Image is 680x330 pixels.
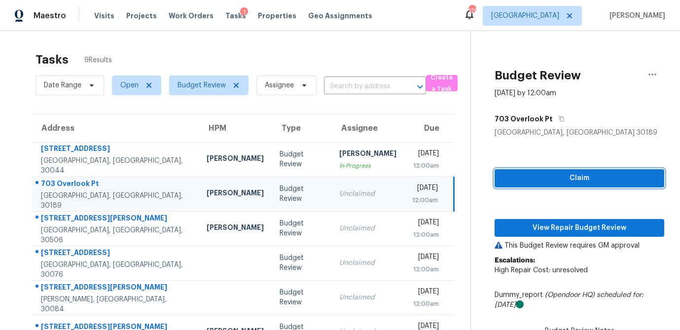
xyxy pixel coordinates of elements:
[468,6,475,16] div: 129
[240,7,248,17] div: 1
[41,294,191,314] div: [PERSON_NAME], [GEOGRAPHIC_DATA], 30084
[495,71,581,80] h2: Budget Review
[207,153,264,166] div: [PERSON_NAME]
[280,184,323,204] div: Budget Review
[44,80,81,90] span: Date Range
[41,260,191,280] div: [GEOGRAPHIC_DATA], [GEOGRAPHIC_DATA], 30076
[207,222,264,235] div: [PERSON_NAME]
[126,11,157,21] span: Projects
[225,12,246,19] span: Tasks
[412,183,438,195] div: [DATE]
[495,219,664,237] button: View Repair Budget Review
[495,114,553,124] h5: 703 Overlook Pt
[339,223,396,233] div: Unclaimed
[178,80,226,90] span: Budget Review
[431,72,453,95] span: Create a Task
[41,156,191,176] div: [GEOGRAPHIC_DATA], [GEOGRAPHIC_DATA], 30044
[502,172,656,184] span: Claim
[199,114,272,142] th: HPM
[308,11,372,21] span: Geo Assignments
[272,114,331,142] th: Type
[412,252,439,264] div: [DATE]
[339,148,396,161] div: [PERSON_NAME]
[32,114,199,142] th: Address
[265,80,294,90] span: Assignee
[412,218,439,230] div: [DATE]
[495,169,664,187] button: Claim
[41,191,191,211] div: [GEOGRAPHIC_DATA], [GEOGRAPHIC_DATA], 30189
[412,287,439,299] div: [DATE]
[339,189,396,199] div: Unclaimed
[412,230,439,240] div: 12:00am
[412,148,439,161] div: [DATE]
[41,144,191,156] div: [STREET_ADDRESS]
[120,80,139,90] span: Open
[412,299,439,309] div: 12:00am
[495,88,556,98] div: [DATE] by 12:00am
[84,55,112,65] span: 9 Results
[491,11,559,21] span: [GEOGRAPHIC_DATA]
[606,11,665,21] span: [PERSON_NAME]
[36,55,69,65] h2: Tasks
[280,219,323,238] div: Budget Review
[41,248,191,260] div: [STREET_ADDRESS]
[545,292,595,298] i: (Opendoor HQ)
[34,11,66,21] span: Maestro
[412,161,439,171] div: 12:00am
[495,128,664,138] div: [GEOGRAPHIC_DATA], [GEOGRAPHIC_DATA] 30189
[553,110,566,128] button: Copy Address
[280,288,323,307] div: Budget Review
[412,264,439,274] div: 12:00am
[412,195,438,205] div: 12:00am
[426,75,458,91] button: Create a Task
[41,213,191,225] div: [STREET_ADDRESS][PERSON_NAME]
[404,114,454,142] th: Due
[495,290,664,310] div: Dummy_report
[339,258,396,268] div: Unclaimed
[169,11,214,21] span: Work Orders
[413,80,427,94] button: Open
[495,241,664,251] p: This Budget Review requires GM approval
[280,253,323,273] div: Budget Review
[280,149,323,169] div: Budget Review
[339,161,396,171] div: In Progress
[41,225,191,245] div: [GEOGRAPHIC_DATA], [GEOGRAPHIC_DATA], 30506
[331,114,404,142] th: Assignee
[324,79,398,94] input: Search by address
[495,257,535,264] b: Escalations:
[207,188,264,200] div: [PERSON_NAME]
[41,282,191,294] div: [STREET_ADDRESS][PERSON_NAME]
[41,179,191,191] div: 703 Overlook Pt
[495,267,588,274] span: High Repair Cost: unresolved
[94,11,114,21] span: Visits
[502,222,656,234] span: View Repair Budget Review
[258,11,296,21] span: Properties
[339,293,396,302] div: Unclaimed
